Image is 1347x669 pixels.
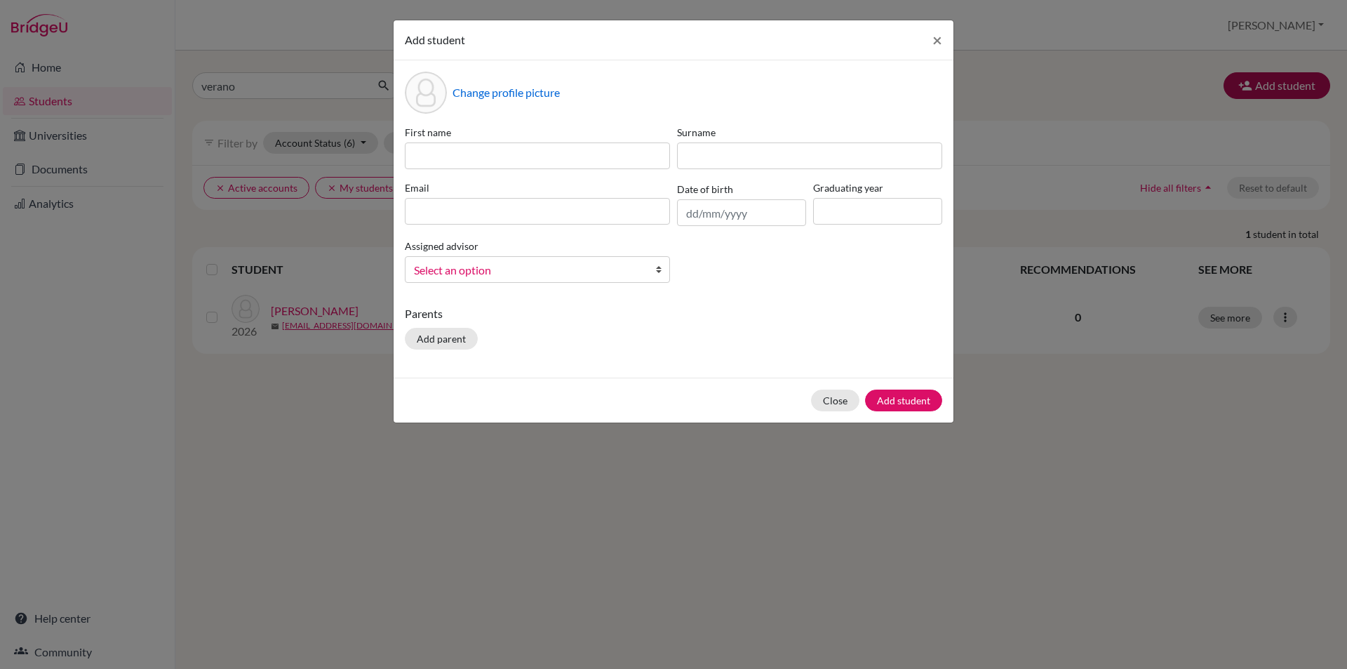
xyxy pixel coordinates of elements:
[405,305,942,322] p: Parents
[405,72,447,114] div: Profile picture
[932,29,942,50] span: ×
[405,125,670,140] label: First name
[405,328,478,350] button: Add parent
[813,180,942,195] label: Graduating year
[414,261,643,279] span: Select an option
[677,125,942,140] label: Surname
[405,239,478,253] label: Assigned advisor
[921,20,953,60] button: Close
[865,390,942,411] button: Add student
[405,180,670,195] label: Email
[811,390,859,411] button: Close
[677,199,806,226] input: dd/mm/yyyy
[405,33,465,46] span: Add student
[677,182,733,197] label: Date of birth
